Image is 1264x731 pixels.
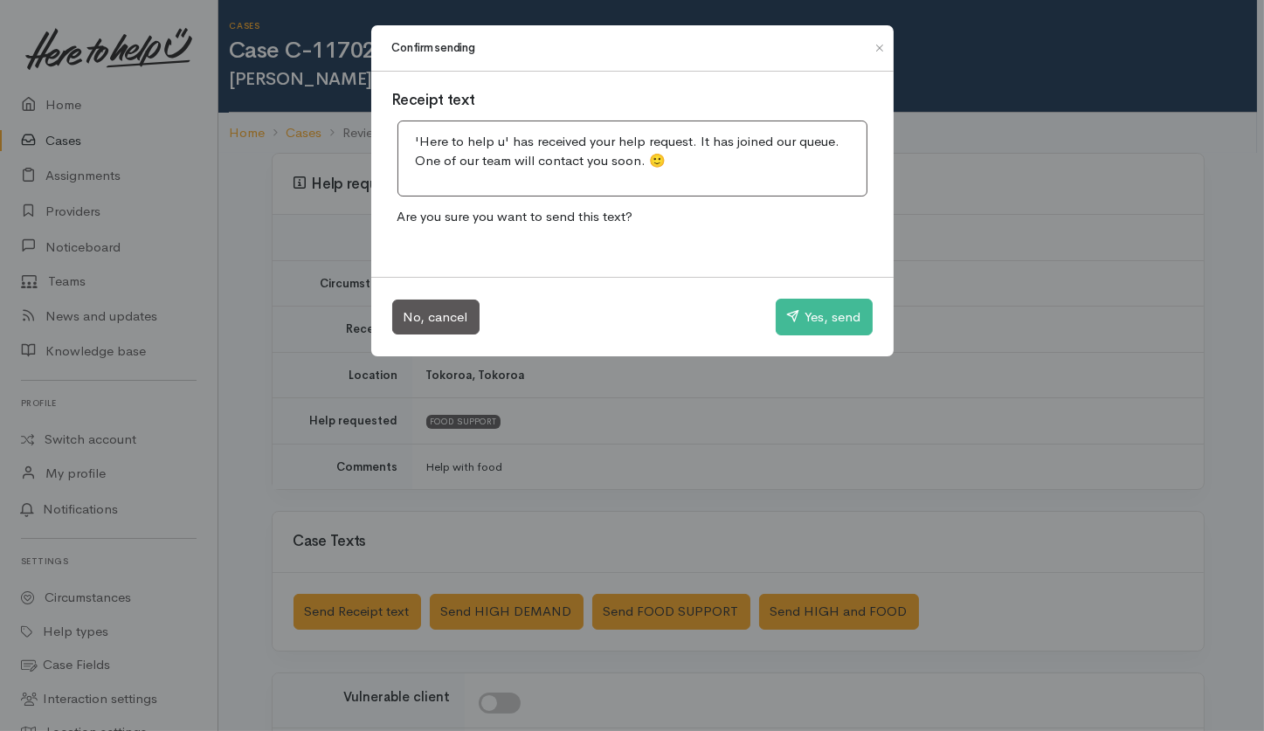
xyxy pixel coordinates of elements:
p: Are you sure you want to send this text? [392,202,873,232]
p: 'Here to help u' has received your help request. It has joined our queue. One of our team will co... [416,132,849,171]
button: Yes, send [776,299,873,335]
button: Close [866,38,894,59]
button: No, cancel [392,300,480,335]
h1: Confirm sending [392,39,475,57]
h3: Receipt text [392,93,873,109]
